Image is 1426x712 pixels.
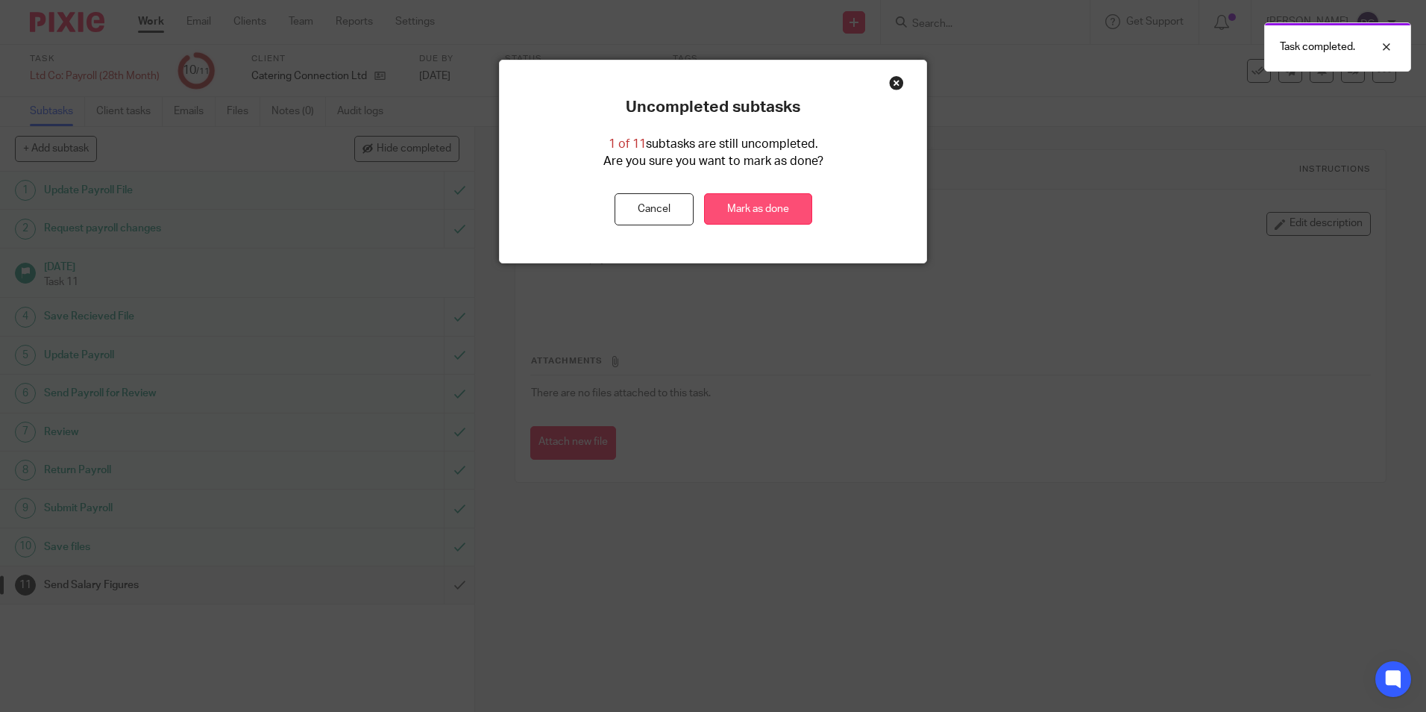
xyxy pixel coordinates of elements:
[889,75,904,90] div: Close this dialog window
[609,138,646,150] span: 1 of 11
[615,193,694,225] button: Cancel
[1280,40,1355,54] p: Task completed.
[603,153,823,170] p: Are you sure you want to mark as done?
[704,193,812,225] a: Mark as done
[609,136,818,153] p: subtasks are still uncompleted.
[626,98,800,117] p: Uncompleted subtasks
